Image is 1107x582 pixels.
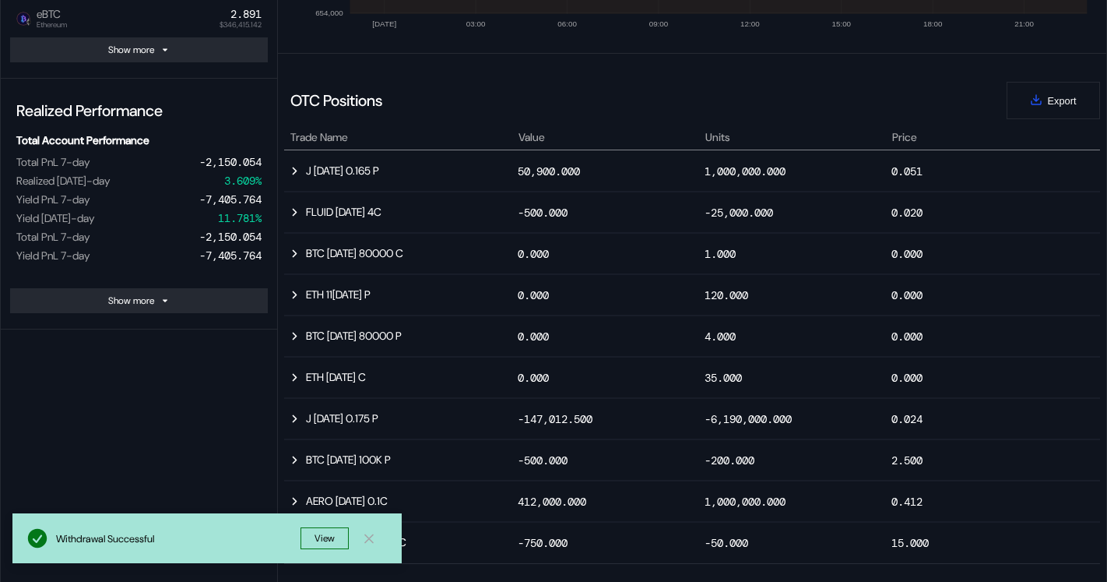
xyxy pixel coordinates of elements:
div: 0.051 [891,164,922,178]
div: Total PnL 7-day [16,230,90,244]
div: Total PnL 7-day [16,155,90,169]
div: 0.020 [891,206,922,220]
div: -200.000 [705,453,754,467]
img: eBTC.png [16,12,30,26]
div: 0.000 [518,247,549,261]
div: 2.891 [230,8,262,21]
div: AERO [DATE] 0.1C [306,494,388,508]
span: Export [1048,95,1077,107]
div: J [DATE] 0.165 P [306,164,379,178]
div: -7,405.764 [199,249,262,263]
text: 18:00 [923,19,943,28]
div: J [DATE] 0.175 P [306,411,378,425]
span: Value [518,129,545,146]
span: $346,415.142 [220,21,262,29]
text: 12:00 [740,19,760,28]
div: BTC [DATE] 100K P [306,453,391,467]
div: -147,012.500 [518,412,592,426]
div: -500.000 [518,453,568,467]
div: 0.000 [891,371,922,385]
div: 412,000.000 [518,495,586,509]
div: -6,190,000.000 [705,412,792,426]
div: BTC [DATE] 80000 P [306,329,402,343]
div: OTC Positions [290,90,382,111]
span: eBTC [30,8,67,28]
div: 0.024 [891,412,922,426]
text: 03:00 [466,19,485,28]
text: 21:00 [1014,19,1034,28]
img: svg+xml,%3c [25,18,33,26]
div: Withdrawal Successful [56,532,300,545]
span: Ethereum [37,21,67,29]
div: 15.000 [891,536,929,550]
div: 0.000 [518,371,549,385]
div: -7,405.764 [199,192,262,206]
div: -2,150.054 [199,230,262,244]
div: 4.000 [705,330,736,344]
div: FLUID [DATE] 4C [306,205,381,219]
div: 0.000 [891,330,922,344]
div: Total Account Performance [10,127,268,153]
div: 0.000 [518,330,549,344]
div: 0.000 [891,288,922,302]
div: -25,000.000 [705,206,773,220]
text: [DATE] [372,19,396,28]
div: -2,150.054 [199,155,262,169]
text: 09:00 [648,19,668,28]
div: BTC [DATE] 80000 C [306,246,403,260]
div: 0.000 [891,247,922,261]
div: Yield PnL 7-day [16,192,90,206]
div: 50,900.000 [518,164,580,178]
div: 11.781% [218,211,262,225]
div: ETH [DATE] C [306,370,366,384]
div: 1,000,000.000 [705,495,785,509]
div: 1,000,000.000 [705,164,785,178]
div: 3.609% [224,174,262,188]
div: 2.500 [891,453,922,467]
text: 06:00 [557,19,577,28]
div: -500.000 [518,206,568,220]
div: ETH 11[DATE] P [306,287,371,302]
button: Show more [10,288,268,313]
div: 120.000 [705,288,748,302]
button: View [300,527,349,549]
text: 654,000 [315,9,343,17]
div: Realized Performance [10,94,268,127]
button: Export [1007,82,1100,119]
div: Yield [DATE]-day [16,211,94,225]
button: Show more [10,37,268,62]
div: Realized [DATE]-day [16,174,110,188]
div: 35.000 [705,371,742,385]
div: Show more [108,44,154,56]
div: 1.000 [705,247,736,261]
div: 0.000 [518,288,549,302]
div: Show more [108,295,154,307]
div: -50.000 [705,536,748,550]
span: Trade Name [290,129,348,146]
span: Units [705,129,730,146]
div: Yield PnL 7-day [16,249,90,263]
div: 0.412 [891,495,922,509]
span: Price [892,129,917,146]
div: -750.000 [518,536,568,550]
text: 15:00 [831,19,851,28]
